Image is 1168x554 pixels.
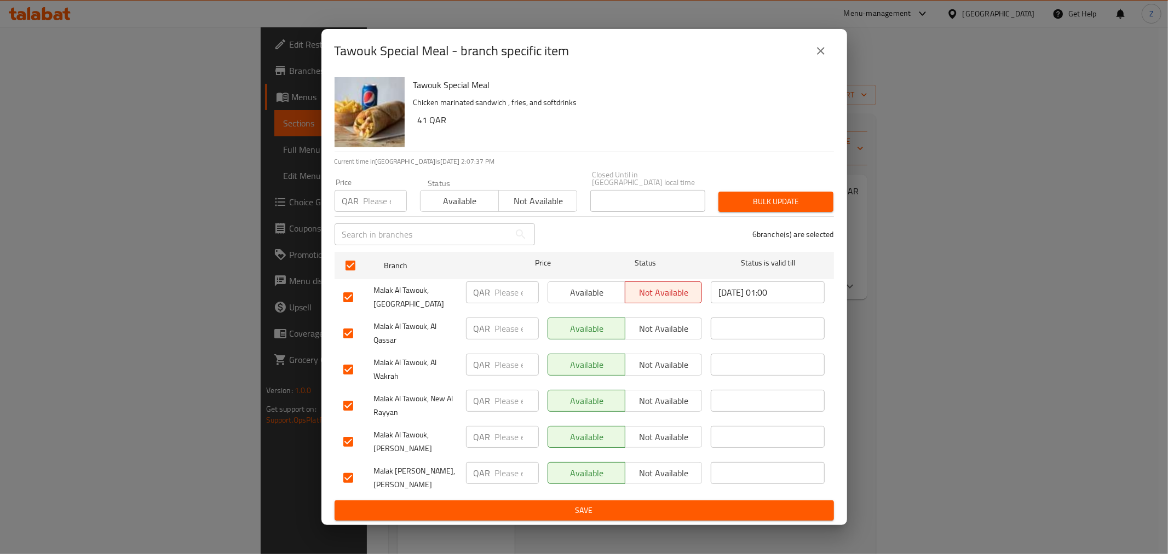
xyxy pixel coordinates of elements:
[495,354,539,376] input: Please enter price
[808,38,834,64] button: close
[625,318,703,339] button: Not available
[711,256,825,270] span: Status is valid till
[343,504,825,517] span: Save
[625,354,703,376] button: Not available
[548,426,625,448] button: Available
[495,390,539,412] input: Please enter price
[474,394,491,407] p: QAR
[374,392,457,419] span: Malak Al Tawouk, New Al Rayyan
[630,357,698,373] span: Not available
[474,466,491,480] p: QAR
[553,321,621,337] span: Available
[495,281,539,303] input: Please enter price
[474,430,491,443] p: QAR
[474,322,491,335] p: QAR
[374,464,457,492] span: Malak [PERSON_NAME], [PERSON_NAME]
[630,321,698,337] span: Not available
[503,193,573,209] span: Not available
[630,465,698,481] span: Not available
[474,358,491,371] p: QAR
[625,426,703,448] button: Not available
[548,462,625,484] button: Available
[548,281,625,303] button: Available
[495,462,539,484] input: Please enter price
[752,229,834,240] p: 6 branche(s) are selected
[625,390,703,412] button: Not available
[548,318,625,339] button: Available
[335,223,510,245] input: Search in branches
[553,285,621,301] span: Available
[342,194,359,207] p: QAR
[335,42,569,60] h2: Tawouk Special Meal - branch specific item
[498,190,577,212] button: Not available
[588,256,702,270] span: Status
[630,285,698,301] span: Not available
[625,281,703,303] button: Not available
[553,465,621,481] span: Available
[425,193,494,209] span: Available
[630,393,698,409] span: Not available
[548,354,625,376] button: Available
[630,429,698,445] span: Not available
[374,320,457,347] span: Malak Al Tawouk, Al Qassar
[413,96,825,109] p: Chicken marinated sandwich , fries, and softdrinks
[553,429,621,445] span: Available
[335,77,405,147] img: Tawouk Special Meal
[413,77,825,93] h6: Tawouk Special Meal
[374,428,457,455] span: Malak Al Tawouk, [PERSON_NAME]
[374,356,457,383] span: Malak Al Tawouk, Al Wakrah
[548,390,625,412] button: Available
[553,357,621,373] span: Available
[418,112,825,128] h6: 41 QAR
[553,393,621,409] span: Available
[384,259,498,273] span: Branch
[507,256,579,270] span: Price
[335,500,834,521] button: Save
[625,462,703,484] button: Not available
[495,426,539,448] input: Please enter price
[727,195,825,209] span: Bulk update
[474,286,491,299] p: QAR
[420,190,499,212] button: Available
[335,157,834,166] p: Current time in [GEOGRAPHIC_DATA] is [DATE] 2:07:37 PM
[364,190,407,212] input: Please enter price
[718,192,833,212] button: Bulk update
[374,284,457,311] span: Malak Al Tawouk, [GEOGRAPHIC_DATA]
[495,318,539,339] input: Please enter price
